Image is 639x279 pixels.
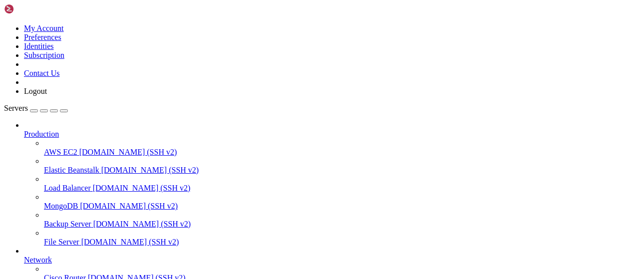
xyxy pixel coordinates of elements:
[24,256,52,264] span: Network
[24,121,635,247] li: Production
[80,202,178,210] span: [DOMAIN_NAME] (SSH v2)
[81,238,179,246] span: [DOMAIN_NAME] (SSH v2)
[44,202,635,211] a: MongoDB [DOMAIN_NAME] (SSH v2)
[44,184,635,193] a: Load Balancer [DOMAIN_NAME] (SSH v2)
[44,193,635,211] li: MongoDB [DOMAIN_NAME] (SSH v2)
[93,220,191,228] span: [DOMAIN_NAME] (SSH v2)
[24,42,54,50] a: Identities
[93,184,191,192] span: [DOMAIN_NAME] (SSH v2)
[44,202,78,210] span: MongoDB
[44,220,91,228] span: Backup Server
[79,148,177,156] span: [DOMAIN_NAME] (SSH v2)
[44,220,635,229] a: Backup Server [DOMAIN_NAME] (SSH v2)
[24,33,61,41] a: Preferences
[4,104,28,112] span: Servers
[44,139,635,157] li: AWS EC2 [DOMAIN_NAME] (SSH v2)
[24,69,60,77] a: Contact Us
[44,229,635,247] li: File Server [DOMAIN_NAME] (SSH v2)
[44,166,99,174] span: Elastic Beanstalk
[44,184,91,192] span: Load Balancer
[24,87,47,95] a: Logout
[44,148,77,156] span: AWS EC2
[24,130,59,138] span: Production
[24,256,635,265] a: Network
[44,175,635,193] li: Load Balancer [DOMAIN_NAME] (SSH v2)
[24,51,64,59] a: Subscription
[44,238,79,246] span: File Server
[44,166,635,175] a: Elastic Beanstalk [DOMAIN_NAME] (SSH v2)
[24,24,64,32] a: My Account
[44,211,635,229] li: Backup Server [DOMAIN_NAME] (SSH v2)
[24,130,635,139] a: Production
[4,104,68,112] a: Servers
[4,4,61,14] img: Shellngn
[101,166,199,174] span: [DOMAIN_NAME] (SSH v2)
[44,148,635,157] a: AWS EC2 [DOMAIN_NAME] (SSH v2)
[44,157,635,175] li: Elastic Beanstalk [DOMAIN_NAME] (SSH v2)
[44,238,635,247] a: File Server [DOMAIN_NAME] (SSH v2)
